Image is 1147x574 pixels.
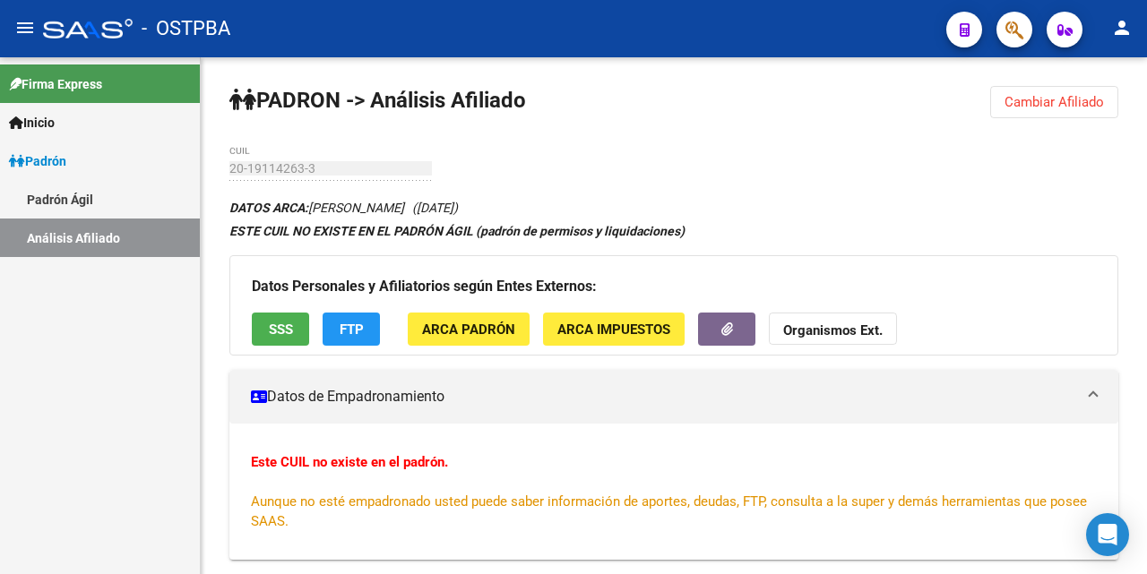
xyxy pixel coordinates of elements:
button: SSS [252,313,309,346]
strong: DATOS ARCA: [229,201,308,215]
button: ARCA Impuestos [543,313,685,346]
strong: ESTE CUIL NO EXISTE EN EL PADRÓN ÁGIL (padrón de permisos y liquidaciones) [229,224,685,238]
span: ARCA Padrón [422,321,515,338]
span: ARCA Impuestos [557,321,670,338]
button: Cambiar Afiliado [990,86,1118,118]
mat-expansion-panel-header: Datos de Empadronamiento [229,370,1118,424]
div: Datos de Empadronamiento [229,424,1118,560]
div: Open Intercom Messenger [1086,513,1129,556]
mat-panel-title: Datos de Empadronamiento [251,387,1075,407]
span: Padrón [9,151,66,171]
button: ARCA Padrón [408,313,530,346]
mat-icon: menu [14,17,36,39]
button: FTP [323,313,380,346]
strong: PADRON -> Análisis Afiliado [229,88,526,113]
mat-icon: person [1111,17,1133,39]
span: Cambiar Afiliado [1005,94,1104,110]
strong: Organismos Ext. [783,322,883,338]
span: Aunque no esté empadronado usted puede saber información de aportes, deudas, FTP, consulta a la s... [251,493,1087,529]
span: - OSTPBA [142,9,230,48]
h3: Datos Personales y Afiliatorios según Entes Externos: [252,274,1096,299]
span: Inicio [9,113,55,133]
strong: Este CUIL no existe en el padrón. [251,454,448,470]
span: [PERSON_NAME] [229,201,404,215]
span: FTP [340,321,364,338]
span: Firma Express [9,74,102,94]
span: ([DATE]) [412,201,458,215]
button: Organismos Ext. [769,313,897,346]
span: SSS [269,321,293,338]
